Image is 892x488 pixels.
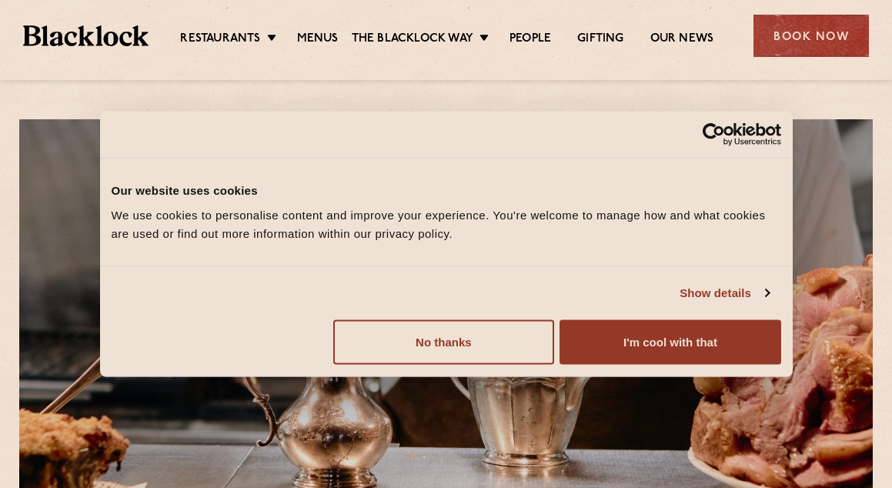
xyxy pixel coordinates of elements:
[297,32,339,48] a: Menus
[352,32,473,48] a: The Blacklock Way
[112,182,781,200] div: Our website uses cookies
[112,206,781,242] div: We use cookies to personalise content and improve your experience. You're welcome to manage how a...
[23,25,149,46] img: BL_Textured_Logo-footer-cropped.svg
[753,15,869,57] div: Book Now
[577,32,623,48] a: Gifting
[646,123,781,146] a: Usercentrics Cookiebot - opens in a new window
[560,319,780,364] button: I'm cool with that
[333,319,554,364] button: No thanks
[180,32,260,48] a: Restaurants
[680,284,769,302] a: Show details
[650,32,714,48] a: Our News
[509,32,551,48] a: People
